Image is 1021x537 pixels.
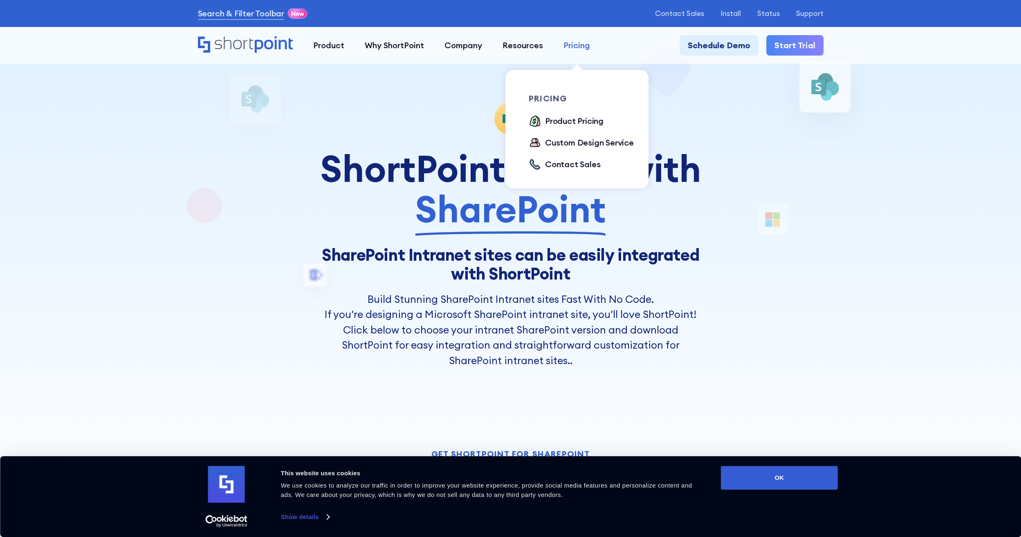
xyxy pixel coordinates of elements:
a: Show details [281,511,329,523]
img: logo [208,466,245,503]
a: Custom Design Service [529,136,634,150]
a: Search & Filter Toolbar [198,7,284,20]
div: Contact Sales [545,158,600,170]
div: Resources [503,39,543,51]
a: Why ShortPoint [355,35,434,56]
a: Usercentrics Cookiebot - opens in a new window [191,515,262,527]
div: Product [313,39,344,51]
a: Product [303,35,355,56]
iframe: Chat Widget [874,442,1021,537]
a: Product Pricing [529,115,604,128]
a: Pricing [553,35,600,56]
a: Company [434,35,492,56]
a: Schedule Demo [680,35,758,56]
h2: Build Stunning SharePoint Intranet sites Fast With No Code. [319,292,702,307]
div: Get Shortpoint for Sharepoint [351,450,670,458]
div: Custom Design Service [545,136,634,149]
a: Contact Sales [655,9,704,18]
div: Product Pricing [545,115,604,127]
div: pricing [529,94,643,103]
div: This website uses cookies [281,468,702,478]
div: Company [444,39,482,51]
div: ShortPoint works with [319,148,702,229]
a: Start Trial [766,35,824,56]
p: If you're designing a Microsoft SharePoint intranet site, you'll love ShortPoint! Click below to ... [319,307,702,368]
a: Home [198,36,293,54]
button: OK [721,466,838,490]
a: Install [720,9,741,18]
span: We use cookies to analyze our traffic in order to improve your website experience, provide social... [281,482,692,498]
div: Why ShortPoint [365,39,424,51]
h1: SharePoint Intranet sites can be easily integrated with ShortPoint [319,246,702,284]
a: Contact Sales [529,158,600,172]
span: SharePoint [415,189,606,229]
div: Pricing [563,39,590,51]
a: Support [796,9,824,18]
a: Resources [492,35,553,56]
a: Status [757,9,780,18]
